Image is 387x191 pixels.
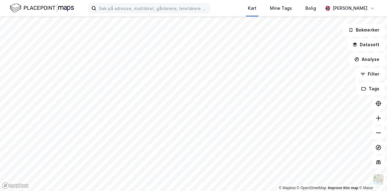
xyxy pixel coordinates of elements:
[2,182,29,189] a: Mapbox homepage
[305,5,316,12] div: Bolig
[355,68,385,80] button: Filter
[356,162,387,191] iframe: Chat Widget
[347,39,385,51] button: Datasett
[248,5,256,12] div: Kart
[343,24,385,36] button: Bokmerker
[297,186,326,190] a: OpenStreetMap
[356,162,387,191] div: Kontrollprogram for chat
[10,3,74,13] img: logo.f888ab2527a4732fd821a326f86c7f29.svg
[349,53,385,66] button: Analyse
[270,5,292,12] div: Mine Tags
[279,186,296,190] a: Mapbox
[356,83,385,95] button: Tags
[328,186,358,190] a: Improve this map
[96,4,209,13] input: Søk på adresse, matrikkel, gårdeiere, leietakere eller personer
[333,5,367,12] div: [PERSON_NAME]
